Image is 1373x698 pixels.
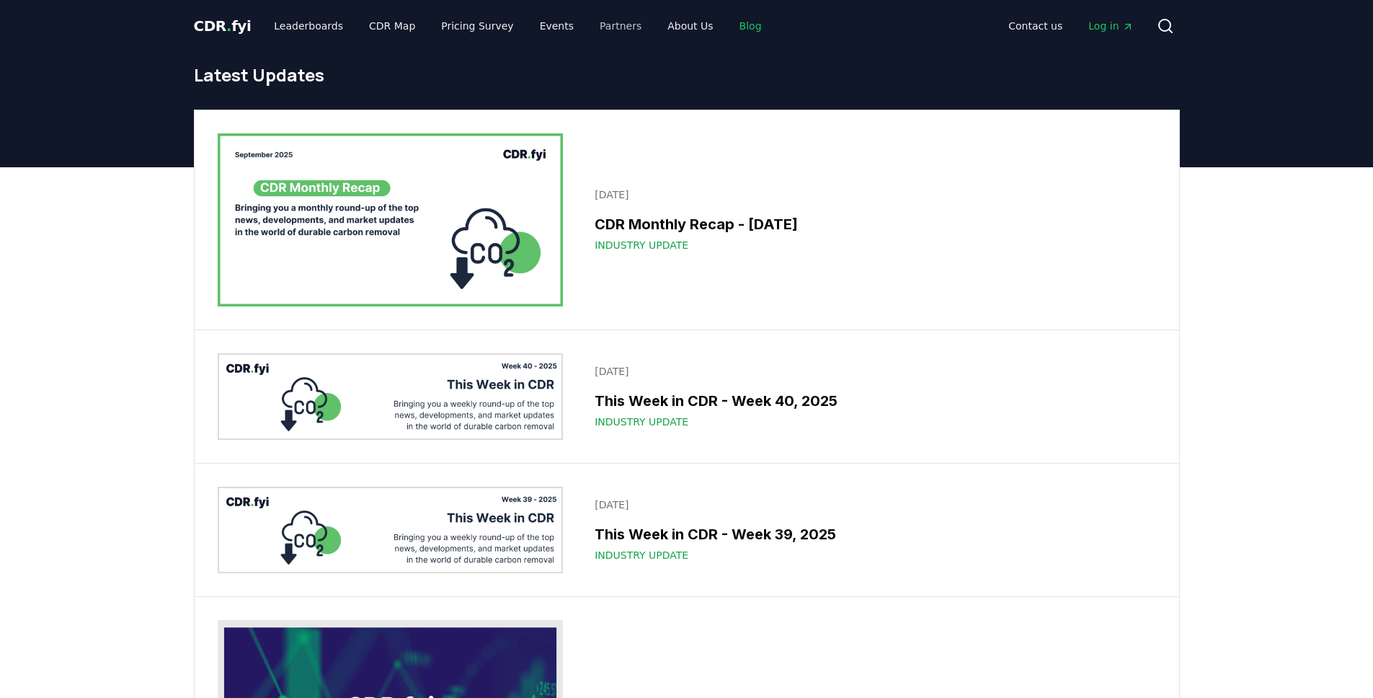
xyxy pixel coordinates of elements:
a: [DATE]This Week in CDR - Week 39, 2025Industry Update [586,489,1155,571]
a: [DATE]CDR Monthly Recap - [DATE]Industry Update [586,179,1155,261]
a: Leaderboards [262,13,355,39]
span: . [226,17,231,35]
h3: This Week in CDR - Week 39, 2025 [595,523,1147,545]
p: [DATE] [595,364,1147,379]
a: Pricing Survey [430,13,525,39]
span: Industry Update [595,415,688,429]
img: CDR Monthly Recap - September 2025 blog post image [218,133,564,306]
nav: Main [262,13,773,39]
a: CDR.fyi [194,16,252,36]
a: Partners [588,13,653,39]
h3: CDR Monthly Recap - [DATE] [595,213,1147,235]
span: CDR fyi [194,17,252,35]
a: Log in [1077,13,1145,39]
p: [DATE] [595,187,1147,202]
span: Industry Update [595,548,688,562]
img: This Week in CDR - Week 39, 2025 blog post image [218,487,564,573]
a: [DATE]This Week in CDR - Week 40, 2025Industry Update [586,355,1155,438]
a: Contact us [997,13,1074,39]
span: Industry Update [595,238,688,252]
p: [DATE] [595,498,1147,512]
a: CDR Map [357,13,427,39]
h3: This Week in CDR - Week 40, 2025 [595,390,1147,412]
a: About Us [656,13,724,39]
a: Blog [728,13,773,39]
a: Events [528,13,585,39]
span: Log in [1088,19,1133,33]
img: This Week in CDR - Week 40, 2025 blog post image [218,353,564,440]
nav: Main [997,13,1145,39]
h1: Latest Updates [194,63,1180,87]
